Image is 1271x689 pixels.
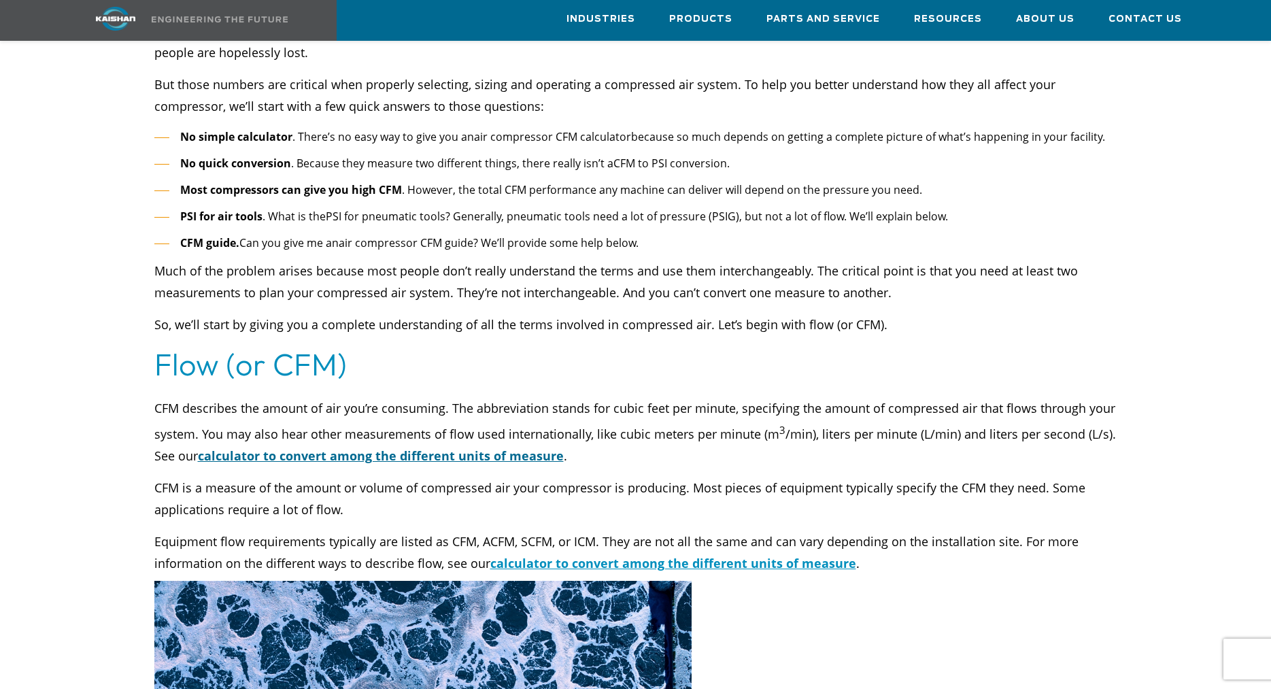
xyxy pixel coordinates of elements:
p: Those are just a few of the questions that arise about key metrics like CFM (or flow) and PSIG (o... [154,20,1117,63]
b: CFM guide. [180,235,239,250]
span: PSI for pneumatic tools [326,209,445,224]
b: Most compressors can give you high CFM [180,182,402,197]
p: Much of the problem arises because most people don’t really understand the terms and use them int... [154,260,1117,303]
li: . There’s no easy way to give you an because so much depends on getting a complete picture of wha... [154,127,1117,147]
p: Equipment flow requirements typically are listed as CFM, ACFM, SCFM, or ICM. They are not all the... [154,531,1117,574]
span: air compressor CFM guide [339,235,473,250]
span: About Us [1016,12,1074,27]
p: But those numbers are critical when properly selecting, sizing and operating a compressed air sys... [154,73,1117,117]
span: Parts and Service [766,12,880,27]
span: Industries [566,12,635,27]
b: No simple calculator [180,129,292,144]
a: calculator to convert among the different units of measure [198,448,564,464]
a: Products [669,1,732,37]
span: air compressor CFM calculator [474,129,631,144]
p: CFM is a measure of the amount or volume of compressed air your compressor is producing. Most pie... [154,477,1117,520]
a: Industries [566,1,635,37]
p: So, we’ll start by giving you a complete understanding of all the terms involved in compressed ai... [154,314,1117,335]
p: CFM describes the amount of air you’re consuming. The abbreviation stands for cubic feet per minu... [154,397,1117,467]
b: No quick conversion [180,156,291,171]
a: About Us [1016,1,1074,37]
li: . However, the total CFM performance any machine can deliver will depend on the pressure you need. [154,180,1117,200]
img: kaishan logo [65,7,167,31]
b: PSI for air tools [180,209,262,224]
a: calculator to convert among the different units of measure [490,555,856,571]
li: Can you give me an ? We’ll provide some help below. [154,233,1117,253]
a: Contact Us [1108,1,1182,37]
span: Contact Us [1108,12,1182,27]
img: Engineering the future [152,16,288,22]
a: Resources [914,1,982,37]
sup: 3 [779,423,785,437]
h2: Flow (or CFM) [154,346,1117,384]
span: Products [669,12,732,27]
span: CFM to PSI conversion [613,156,727,171]
span: Resources [914,12,982,27]
a: Parts and Service [766,1,880,37]
li: . Because they measure two different things, there really isn’t a . [154,154,1117,173]
li: . What is the ? Generally, pneumatic tools need a lot of pressure (PSIG), but not a lot of flow. ... [154,207,1117,226]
